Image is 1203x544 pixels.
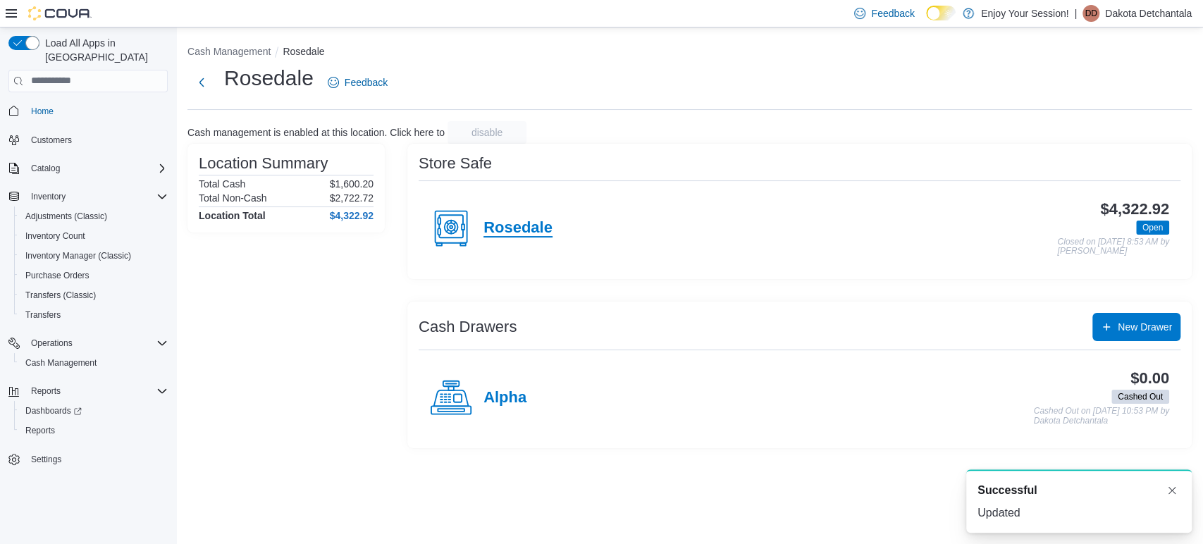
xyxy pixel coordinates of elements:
span: Successful [977,482,1037,499]
span: Catalog [31,163,60,174]
a: Purchase Orders [20,267,95,284]
span: Transfers [20,307,168,323]
button: Settings [3,449,173,469]
span: disable [471,125,502,140]
span: Adjustments (Classic) [25,211,107,222]
a: Reports [20,422,61,439]
a: Feedback [322,68,393,97]
p: Cashed Out on [DATE] 10:53 PM by Dakota Detchantala [1033,407,1169,426]
span: Transfers [25,309,61,321]
h4: $4,322.92 [330,210,374,221]
span: Cash Management [20,354,168,371]
p: $1,600.20 [330,178,374,190]
button: Catalog [3,159,173,178]
a: Transfers (Classic) [20,287,101,304]
span: Operations [25,335,168,352]
h4: Rosedale [483,219,553,237]
a: Inventory Count [20,228,91,245]
button: Next [187,68,216,97]
button: Reports [3,381,173,401]
span: Reports [20,422,168,439]
h3: Cash Drawers [419,319,517,335]
span: Adjustments (Classic) [20,208,168,225]
button: Inventory [25,188,71,205]
button: New Drawer [1092,313,1180,341]
h3: $0.00 [1130,370,1169,387]
span: Cashed Out [1111,390,1169,404]
a: Dashboards [20,402,87,419]
button: Inventory Manager (Classic) [14,246,173,266]
nav: Complex example [8,95,168,507]
a: Adjustments (Classic) [20,208,113,225]
span: Reports [31,385,61,397]
button: Rosedale [283,46,324,57]
div: Dakota Detchantala [1082,5,1099,22]
span: Purchase Orders [25,270,90,281]
a: Settings [25,451,67,468]
span: Inventory [31,191,66,202]
span: Reports [25,425,55,436]
span: Dashboards [20,402,168,419]
span: Reports [25,383,168,400]
p: Closed on [DATE] 8:53 AM by [PERSON_NAME] [1057,237,1169,256]
span: Inventory Manager (Classic) [20,247,168,264]
h3: Location Summary [199,155,328,172]
span: Settings [25,450,168,468]
p: Dakota Detchantala [1105,5,1192,22]
h1: Rosedale [224,64,314,92]
button: Cash Management [14,353,173,373]
button: Catalog [25,160,66,177]
button: Reports [25,383,66,400]
h6: Total Cash [199,178,245,190]
button: Customers [3,130,173,150]
span: Operations [31,338,73,349]
p: Enjoy Your Session! [981,5,1069,22]
a: Transfers [20,307,66,323]
button: Transfers [14,305,173,325]
input: Dark Mode [926,6,956,20]
span: Inventory Manager (Classic) [25,250,131,261]
span: Open [1136,221,1169,235]
button: Cash Management [187,46,271,57]
span: Customers [25,131,168,149]
span: Cash Management [25,357,97,369]
span: Transfers (Classic) [20,287,168,304]
span: New Drawer [1118,320,1172,334]
button: disable [448,121,526,144]
p: Cash management is enabled at this location. Click here to [187,127,445,138]
span: Settings [31,454,61,465]
div: Notification [977,482,1180,499]
span: Feedback [871,6,914,20]
span: Feedback [345,75,388,89]
button: Dismiss toast [1164,482,1180,499]
span: Purchase Orders [20,267,168,284]
a: Home [25,103,59,120]
h3: Store Safe [419,155,492,172]
h3: $4,322.92 [1100,201,1169,218]
button: Home [3,101,173,121]
h4: Alpha [483,389,526,407]
span: Dashboards [25,405,82,416]
nav: An example of EuiBreadcrumbs [187,44,1192,61]
span: Open [1142,221,1163,234]
button: Adjustments (Classic) [14,206,173,226]
a: Dashboards [14,401,173,421]
h6: Total Non-Cash [199,192,267,204]
a: Inventory Manager (Classic) [20,247,137,264]
span: Inventory Count [20,228,168,245]
button: Inventory [3,187,173,206]
span: Customers [31,135,72,146]
span: Load All Apps in [GEOGRAPHIC_DATA] [39,36,168,64]
span: Inventory [25,188,168,205]
button: Inventory Count [14,226,173,246]
span: Inventory Count [25,230,85,242]
span: DD [1085,5,1097,22]
a: Cash Management [20,354,102,371]
h4: Location Total [199,210,266,221]
span: Home [25,102,168,120]
button: Operations [25,335,78,352]
div: Updated [977,505,1180,521]
button: Operations [3,333,173,353]
span: Home [31,106,54,117]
